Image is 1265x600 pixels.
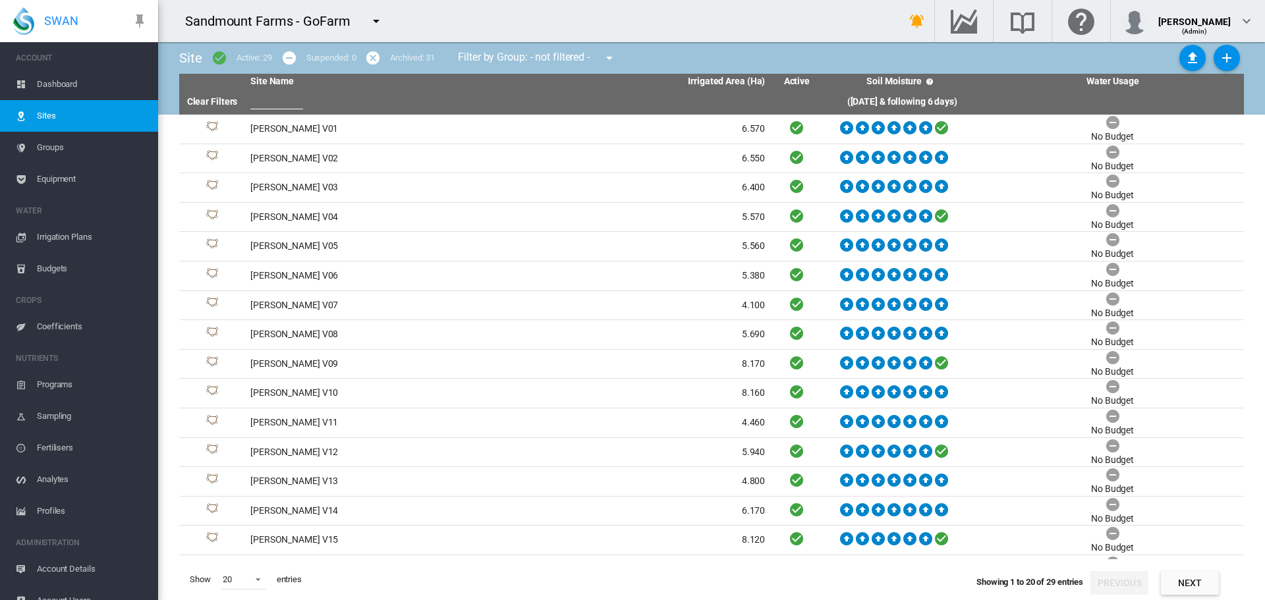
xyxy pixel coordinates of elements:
[1091,366,1134,379] div: No Budget
[184,415,240,431] div: Site Id: 40766
[508,115,771,144] td: 6.570
[1065,13,1097,29] md-icon: Click here for help
[179,408,1244,438] tr: Site Id: 40766 [PERSON_NAME] V11 4.460 No Budget
[179,497,1244,526] tr: Site Id: 40769 [PERSON_NAME] V14 6.170 No Budget
[508,467,771,496] td: 4.800
[179,350,1244,379] tr: Site Id: 40793 [PERSON_NAME] V09 8.170 No Budget
[245,438,508,467] td: [PERSON_NAME] V12
[1091,130,1134,144] div: No Budget
[37,369,148,400] span: Programs
[281,50,297,66] md-icon: icon-minus-circle
[1158,10,1231,23] div: [PERSON_NAME]
[204,356,220,372] img: 1.svg
[179,203,1244,232] tr: Site Id: 40794 [PERSON_NAME] V04 5.570 No Budget
[184,532,240,548] div: Site Id: 40807
[602,50,617,66] md-icon: icon-menu-down
[37,553,148,585] span: Account Details
[508,408,771,437] td: 4.460
[245,467,508,496] td: [PERSON_NAME] V13
[508,173,771,202] td: 6.400
[823,90,981,115] th: ([DATE] & following 6 days)
[187,96,238,107] a: Clear Filters
[37,464,148,495] span: Analytes
[1091,395,1134,408] div: No Budget
[508,232,771,261] td: 5.560
[365,50,381,66] md-icon: icon-cancel
[909,13,925,29] md-icon: icon-bell-ring
[1182,28,1208,35] span: (Admin)
[1179,45,1206,71] button: Sites Bulk Import
[184,503,240,519] div: Site Id: 40769
[204,238,220,254] img: 1.svg
[981,74,1244,90] th: Water Usage
[306,52,356,64] div: Suspended: 0
[179,144,1244,174] tr: Site Id: 40791 [PERSON_NAME] V02 6.550 No Budget
[13,7,34,35] img: SWAN-Landscape-Logo-Colour-drop.png
[179,232,1244,261] tr: Site Id: 40792 [PERSON_NAME] V05 5.560 No Budget
[1239,13,1254,29] md-icon: icon-chevron-down
[508,203,771,232] td: 5.570
[179,467,1244,497] tr: Site Id: 40768 [PERSON_NAME] V13 4.800 No Budget
[179,379,1244,408] tr: Site Id: 40802 [PERSON_NAME] V10 8.160 No Budget
[223,574,232,584] div: 20
[1121,8,1148,34] img: profile.jpg
[245,291,508,320] td: [PERSON_NAME] V07
[1091,160,1134,173] div: No Budget
[37,400,148,432] span: Sampling
[16,532,148,553] span: ADMINISTRATION
[204,268,220,284] img: 1.svg
[1091,248,1134,261] div: No Budget
[184,209,240,225] div: Site Id: 40794
[770,74,823,90] th: Active
[37,68,148,100] span: Dashboard
[1091,307,1134,320] div: No Budget
[271,568,307,591] span: entries
[204,415,220,431] img: 1.svg
[16,200,148,221] span: WATER
[204,503,220,519] img: 1.svg
[1091,483,1134,496] div: No Budget
[1007,13,1038,29] md-icon: Search the knowledge base
[37,311,148,342] span: Coefficients
[16,290,148,311] span: CROPS
[37,432,148,464] span: Fertilisers
[245,408,508,437] td: [PERSON_NAME] V11
[245,497,508,526] td: [PERSON_NAME] V14
[245,261,508,290] td: [PERSON_NAME] V06
[184,568,216,591] span: Show
[184,327,240,342] div: Site Id: 40795
[823,74,981,90] th: Soil Moisture
[245,320,508,349] td: [PERSON_NAME] V08
[1091,541,1134,555] div: No Budget
[1214,45,1240,71] button: Add New Site, define start date
[245,379,508,408] td: [PERSON_NAME] V10
[37,132,148,163] span: Groups
[237,52,272,64] div: Active: 29
[1091,336,1134,349] div: No Budget
[204,444,220,460] img: 1.svg
[204,297,220,313] img: 1.svg
[508,497,771,526] td: 6.170
[37,100,148,132] span: Sites
[245,144,508,173] td: [PERSON_NAME] V02
[179,438,1244,468] tr: Site Id: 40763 [PERSON_NAME] V12 5.940 No Budget
[184,180,240,196] div: Site Id: 40790
[37,253,148,285] span: Budgets
[184,444,240,460] div: Site Id: 40763
[16,47,148,68] span: ACCOUNT
[37,163,148,195] span: Equipment
[37,495,148,527] span: Profiles
[508,350,771,379] td: 8.170
[1091,219,1134,232] div: No Budget
[184,385,240,401] div: Site Id: 40802
[204,180,220,196] img: 1.svg
[184,297,240,313] div: Site Id: 40805
[204,209,220,225] img: 1.svg
[132,13,148,29] md-icon: icon-pin
[508,555,771,584] td: 1.980
[508,261,771,290] td: 5.380
[245,74,508,90] th: Site Name
[179,261,1244,291] tr: Site Id: 40803 [PERSON_NAME] V06 5.380 No Budget
[1185,50,1200,66] md-icon: icon-upload
[204,121,220,137] img: 1.svg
